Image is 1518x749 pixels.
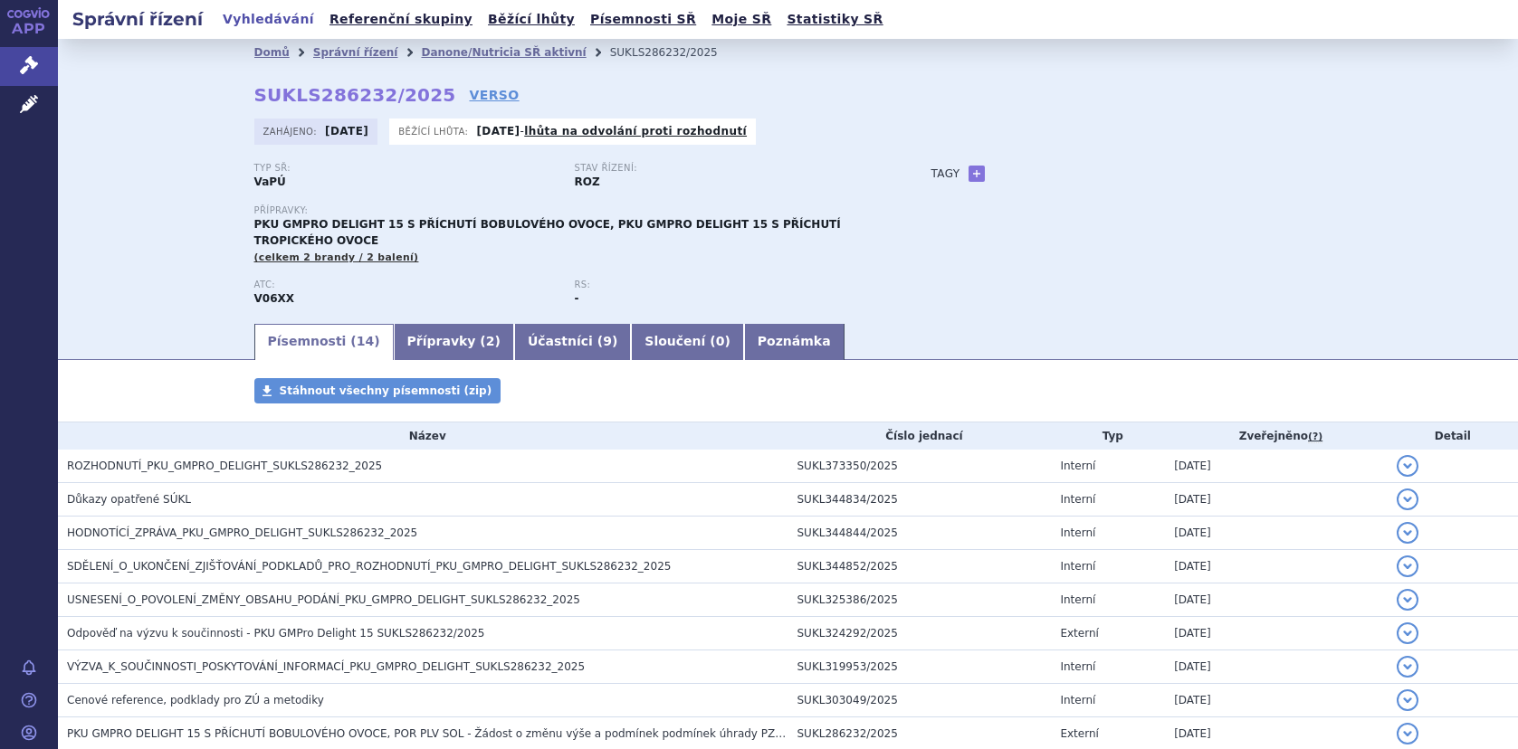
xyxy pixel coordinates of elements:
a: lhůta na odvolání proti rozhodnutí [524,125,747,137]
button: detail [1397,555,1418,577]
span: Cenové reference, podklady pro ZÚ a metodiky [67,694,324,706]
span: Odpověď na výzvu k součinnosti - PKU GMPro Delight 15 SUKLS286232/2025 [67,627,484,640]
button: detail [1397,656,1418,678]
a: Písemnosti (14) [254,324,394,360]
a: Sloučení (0) [631,324,743,360]
a: VERSO [469,86,519,104]
span: Zahájeno: [263,124,320,138]
a: Danone/Nutricia SŘ aktivní [421,46,586,59]
span: Interní [1060,493,1095,506]
p: - [476,124,747,138]
td: SUKL344834/2025 [788,483,1052,517]
td: SUKL344852/2025 [788,550,1052,583]
span: USNESENÍ_O_POVOLENÍ_ZMĚNY_OBSAHU_PODÁNÍ_PKU_GMPRO_DELIGHT_SUKLS286232_2025 [67,593,580,606]
span: Důkazy opatřené SÚKL [67,493,191,506]
td: SUKL324292/2025 [788,617,1052,650]
p: RS: [575,280,877,290]
span: Externí [1060,727,1098,740]
button: detail [1397,589,1418,611]
button: detail [1397,455,1418,477]
a: Moje SŘ [706,7,777,32]
button: detail [1397,488,1418,510]
button: detail [1397,622,1418,644]
p: Stav řízení: [575,163,877,174]
span: SDĚLENÍ_O_UKONČENÍ_ZJIŠŤOVÁNÍ_PODKLADŮ_PRO_ROZHODNUTÍ_PKU_GMPRO_DELIGHT_SUKLS286232_2025 [67,560,671,573]
a: Přípravky (2) [394,324,514,360]
abbr: (?) [1308,431,1322,443]
span: Běžící lhůta: [398,124,472,138]
td: [DATE] [1165,483,1388,517]
span: PKU GMPRO DELIGHT 15 S PŘÍCHUTÍ BOBULOVÉHO OVOCE, PKU GMPRO DELIGHT 15 S PŘÍCHUTÍ TROPICKÉHO OVOCE [254,218,841,247]
span: Interní [1060,460,1095,472]
a: Domů [254,46,290,59]
a: Referenční skupiny [324,7,478,32]
span: Interní [1060,660,1095,673]
span: 9 [603,334,612,348]
a: Správní řízení [313,46,398,59]
strong: VaPÚ [254,175,286,188]
strong: POTRAVINY PRO ZVLÁŠTNÍ LÉKAŘSKÉ ÚČELY (PZLÚ) (ČESKÁ ATC SKUPINA) [254,292,295,305]
a: Účastníci (9) [514,324,631,360]
span: 14 [357,334,374,348]
a: Vyhledávání [217,7,320,32]
li: SUKLS286232/2025 [610,39,741,66]
span: Externí [1060,627,1098,640]
strong: ROZ [575,175,600,188]
span: 2 [486,334,495,348]
a: + [969,166,985,182]
span: HODNOTÍCÍ_ZPRÁVA_PKU_GMPRO_DELIGHT_SUKLS286232_2025 [67,526,417,539]
span: Interní [1060,694,1095,706]
td: SUKL344844/2025 [788,517,1052,550]
th: Název [58,422,788,450]
button: detail [1397,723,1418,744]
td: [DATE] [1165,450,1388,483]
th: Číslo jednací [788,422,1052,450]
span: (celkem 2 brandy / 2 balení) [254,251,419,263]
span: VÝZVA_K_SOUČINNOSTI_POSKYTOVÁNÍ_INFORMACÍ_PKU_GMPRO_DELIGHT_SUKLS286232_2025 [67,660,585,673]
td: [DATE] [1165,583,1388,617]
button: detail [1397,689,1418,711]
th: Detail [1388,422,1518,450]
td: [DATE] [1165,650,1388,684]
span: Interní [1060,526,1095,539]
td: SUKL325386/2025 [788,583,1052,617]
span: 0 [716,334,725,348]
button: detail [1397,522,1418,544]
strong: - [575,292,579,305]
a: Statistiky SŘ [781,7,888,32]
th: Typ [1051,422,1165,450]
strong: SUKLS286232/2025 [254,84,456,106]
p: ATC: [254,280,557,290]
a: Stáhnout všechny písemnosti (zip) [254,378,501,403]
span: PKU GMPRO DELIGHT 15 S PŘÍCHUTÍ BOBULOVÉHO OVOCE, POR PLV SOL - Žádost o změnu výše a podmínek po... [67,727,788,740]
strong: [DATE] [325,125,368,137]
td: [DATE] [1165,550,1388,583]
a: Běžící lhůty [482,7,580,32]
p: Typ SŘ: [254,163,557,174]
a: Poznámka [744,324,845,360]
h2: Správní řízení [58,6,217,32]
span: ROZHODNUTÍ_PKU_GMPRO_DELIGHT_SUKLS286232_2025 [67,460,382,472]
td: SUKL373350/2025 [788,450,1052,483]
span: Stáhnout všechny písemnosti (zip) [280,384,492,397]
td: SUKL303049/2025 [788,684,1052,717]
td: [DATE] [1165,517,1388,550]
td: [DATE] [1165,684,1388,717]
a: Písemnosti SŘ [585,7,702,32]
span: Interní [1060,560,1095,573]
p: Přípravky: [254,205,895,216]
td: SUKL319953/2025 [788,650,1052,684]
h3: Tagy [931,163,960,185]
strong: [DATE] [476,125,520,137]
th: Zveřejněno [1165,422,1388,450]
td: [DATE] [1165,617,1388,650]
span: Interní [1060,593,1095,606]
